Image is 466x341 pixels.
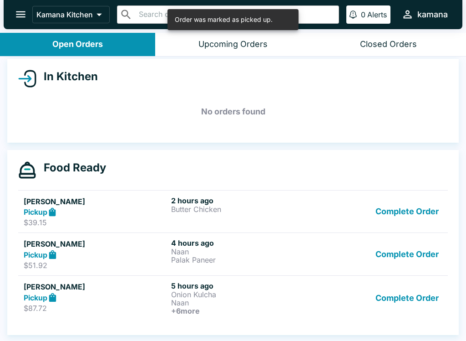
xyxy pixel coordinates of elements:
p: Naan [171,299,315,307]
strong: Pickup [24,250,47,259]
strong: Pickup [24,207,47,217]
h5: [PERSON_NAME] [24,196,167,207]
h5: No orders found [18,95,448,128]
p: 0 [361,10,365,19]
p: Butter Chicken [171,205,315,213]
h6: 4 hours ago [171,238,315,248]
button: Complete Order [372,281,442,315]
a: [PERSON_NAME]Pickup$51.924 hours agoNaanPalak PaneerComplete Order [18,232,448,275]
p: $87.72 [24,304,167,313]
h6: 5 hours ago [171,281,315,290]
h5: [PERSON_NAME] [24,281,167,292]
a: [PERSON_NAME]Pickup$39.152 hours agoButter ChickenComplete Order [18,190,448,233]
div: Order was marked as picked up. [175,12,273,27]
h4: Food Ready [36,161,106,175]
div: Upcoming Orders [198,39,268,50]
p: Palak Paneer [171,256,315,264]
input: Search orders by name or phone number [136,8,335,21]
div: Closed Orders [360,39,417,50]
p: $39.15 [24,218,167,227]
p: $51.92 [24,261,167,270]
button: open drawer [9,3,32,26]
button: Kamana Kitchen [32,6,110,23]
button: Complete Order [372,238,442,270]
p: Onion Kulcha [171,290,315,299]
a: [PERSON_NAME]Pickup$87.725 hours agoOnion KulchaNaan+6moreComplete Order [18,275,448,320]
p: Alerts [367,10,387,19]
strong: Pickup [24,293,47,302]
h5: [PERSON_NAME] [24,238,167,249]
p: Naan [171,248,315,256]
h6: 2 hours ago [171,196,315,205]
div: kamana [417,9,448,20]
button: Complete Order [372,196,442,227]
h4: In Kitchen [36,70,98,83]
p: Kamana Kitchen [36,10,93,19]
button: kamana [398,5,451,24]
h6: + 6 more [171,307,315,315]
div: Open Orders [52,39,103,50]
